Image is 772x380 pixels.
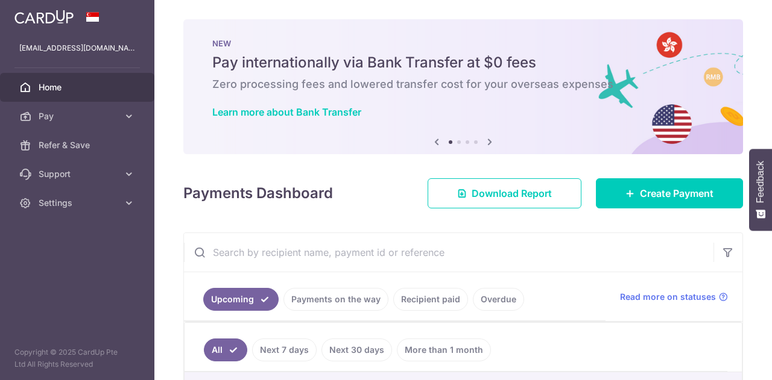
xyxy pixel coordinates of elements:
[252,338,317,361] a: Next 7 days
[184,233,713,272] input: Search by recipient name, payment id or reference
[749,149,772,231] button: Feedback - Show survey
[183,182,333,204] h4: Payments Dashboard
[428,178,581,208] a: Download Report
[19,42,135,54] p: [EMAIL_ADDRESS][DOMAIN_NAME]
[620,291,716,303] span: Read more on statuses
[212,39,714,48] p: NEW
[39,110,118,122] span: Pay
[596,178,743,208] a: Create Payment
[39,139,118,151] span: Refer & Save
[283,288,388,311] a: Payments on the way
[620,291,728,303] a: Read more on statuses
[755,161,766,203] span: Feedback
[203,288,279,311] a: Upcoming
[393,288,468,311] a: Recipient paid
[39,197,118,209] span: Settings
[39,81,118,93] span: Home
[397,338,491,361] a: More than 1 month
[39,168,118,180] span: Support
[212,77,714,92] h6: Zero processing fees and lowered transfer cost for your overseas expenses
[472,186,552,201] span: Download Report
[183,19,743,154] img: Bank transfer banner
[321,338,392,361] a: Next 30 days
[473,288,524,311] a: Overdue
[14,10,74,24] img: CardUp
[212,106,361,118] a: Learn more about Bank Transfer
[204,338,247,361] a: All
[212,53,714,72] h5: Pay internationally via Bank Transfer at $0 fees
[640,186,713,201] span: Create Payment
